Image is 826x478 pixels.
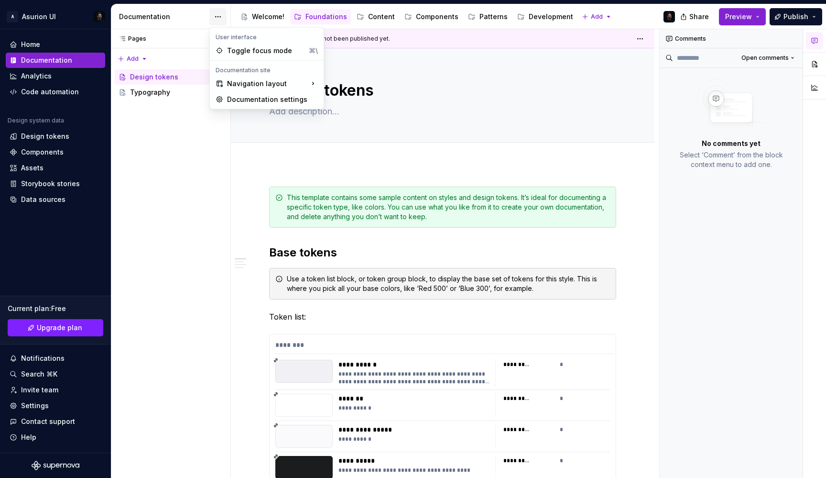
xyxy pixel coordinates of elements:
[212,33,322,41] div: User interface
[309,46,318,56] div: ⌘\
[227,95,318,104] div: Documentation settings
[212,67,322,74] div: Documentation site
[212,76,322,91] div: Navigation layout
[227,46,305,56] div: Toggle focus mode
